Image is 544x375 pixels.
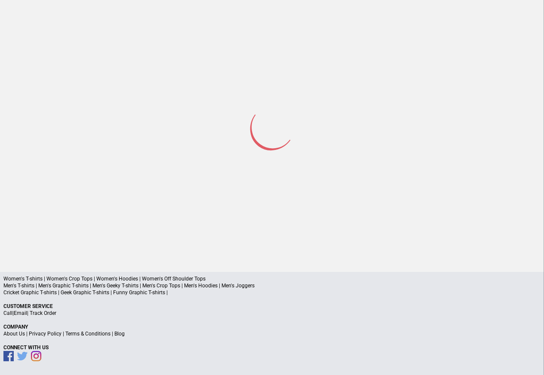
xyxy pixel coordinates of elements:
a: Track Order [30,310,56,316]
p: Connect With Us [3,344,541,351]
a: Email [14,310,27,316]
p: Company [3,323,541,330]
p: Customer Service [3,303,541,310]
p: | | | [3,330,541,337]
a: Privacy Policy [29,331,61,337]
a: Blog [114,331,125,337]
a: Call [3,310,12,316]
p: Women's T-shirts | Women's Crop Tops | Women's Hoodies | Women's Off Shoulder Tops [3,275,541,282]
p: Cricket Graphic T-shirts | Geek Graphic T-shirts | Funny Graphic T-shirts | [3,289,541,296]
p: | | [3,310,541,317]
a: About Us [3,331,25,337]
a: Terms & Conditions [65,331,111,337]
p: Men's T-shirts | Men's Graphic T-shirts | Men's Geeky T-shirts | Men's Crop Tops | Men's Hoodies ... [3,282,541,289]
